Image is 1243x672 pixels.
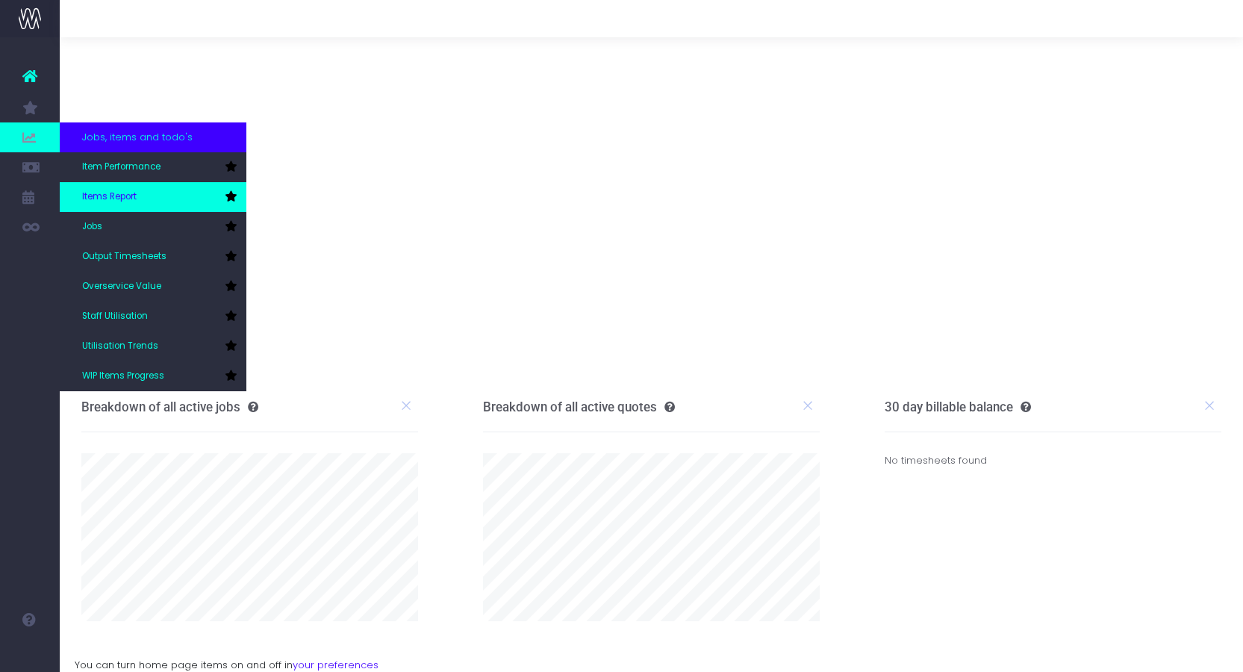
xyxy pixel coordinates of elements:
span: Utilisation Trends [82,340,158,353]
a: Jobs [60,212,246,242]
a: Utilisation Trends [60,332,246,361]
span: Overservice Value [82,280,161,293]
span: Jobs, items and todo's [82,130,193,145]
span: WIP Items Progress [82,370,164,383]
span: Items Report [82,190,137,204]
span: Staff Utilisation [82,310,148,323]
div: No timesheets found [885,432,1221,490]
a: Item Performance [60,152,246,182]
a: your preferences [293,658,378,672]
a: Output Timesheets [60,242,246,272]
span: Output Timesheets [82,250,166,264]
img: images/default_profile_image.png [19,642,41,665]
span: Jobs [82,220,102,234]
a: Overservice Value [60,272,246,302]
span: Item Performance [82,161,161,174]
h3: Breakdown of all active jobs [81,399,258,414]
a: Items Report [60,182,246,212]
h3: Breakdown of all active quotes [483,399,675,414]
a: Staff Utilisation [60,302,246,332]
a: WIP Items Progress [60,361,246,391]
h3: 30 day billable balance [885,399,1031,414]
